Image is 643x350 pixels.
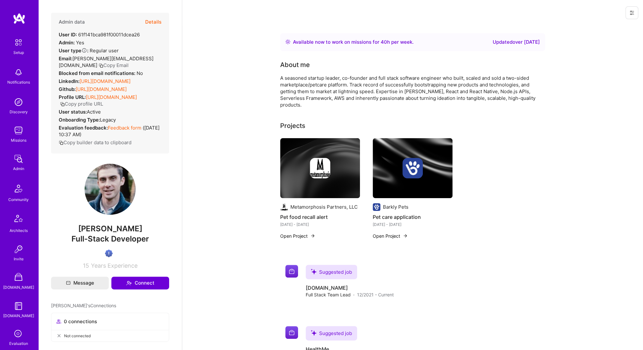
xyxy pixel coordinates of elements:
[373,213,452,221] h4: Pet care application
[13,49,24,56] div: Setup
[59,40,75,46] strong: Admin:
[373,203,380,211] img: Company logo
[10,108,28,115] div: Discovery
[111,277,169,289] button: Connect
[10,227,28,234] div: Architects
[12,66,25,79] img: bell
[285,39,290,44] img: Availability
[12,36,25,49] img: setup
[493,38,540,46] div: Updated over [DATE]
[59,109,87,115] strong: User status:
[59,70,137,76] strong: Blocked from email notifications:
[64,318,97,325] span: 0 connections
[59,39,84,46] div: Yes
[9,340,28,347] div: Evaluation
[145,13,161,31] button: Details
[81,48,87,53] i: Help
[280,221,360,228] div: [DATE] - [DATE]
[280,60,310,70] div: About me
[280,75,535,108] div: A seasoned startup leader, co-founder and full stack software engineer who built, scaled and sold...
[66,281,71,285] i: icon Mail
[8,196,29,203] div: Community
[64,332,91,339] span: Not connected
[91,262,138,269] span: Years Experience
[59,86,76,92] strong: Github:
[71,234,149,243] span: Full-Stack Developer
[56,333,62,338] i: icon CloseGray
[59,94,86,100] strong: Profile URL:
[11,181,26,196] img: Community
[12,124,25,137] img: teamwork
[311,269,317,274] i: icon SuggestedTeams
[280,233,315,239] button: Open Project
[126,280,132,286] i: icon Connect
[306,291,351,298] span: Full Stack Team Lead
[280,203,288,211] img: Company logo
[3,312,34,319] div: [DOMAIN_NAME]
[59,47,119,54] div: Regular user
[51,277,109,289] button: Message
[59,124,161,138] div: ( [DATE] 10:37 AM )
[12,271,25,284] img: A Store
[12,328,25,340] i: icon SelectionTeam
[60,101,103,107] button: Copy profile URL
[280,213,360,221] h4: Pet food recall alert
[311,330,317,336] i: icon SuggestedTeams
[59,48,88,54] strong: User type :
[59,31,140,38] div: 61f141bca981f00011dcea26
[12,96,25,108] img: discovery
[14,256,24,262] div: Invite
[13,13,26,24] img: logo
[12,300,25,312] img: guide book
[353,291,355,298] span: ·
[11,137,26,144] div: Missions
[59,140,64,145] i: icon Copy
[56,319,61,324] i: icon Collaborator
[108,125,141,131] a: Feedback form
[79,78,131,84] a: [URL][DOMAIN_NAME]
[59,78,79,84] strong: LinkedIn:
[373,233,408,239] button: Open Project
[85,164,136,215] img: User Avatar
[51,313,169,342] button: 0 connectionsNot connected
[99,62,129,69] button: Copy Email
[280,121,305,130] div: Projects
[383,204,408,210] div: Barkly Pets
[59,117,100,123] strong: Onboarding Type:
[11,212,26,227] img: Architects
[13,165,24,172] div: Admin
[306,326,357,340] div: Suggested job
[293,38,414,46] div: Available now to work on missions for h per week .
[306,265,357,279] div: Suggested job
[60,102,65,107] i: icon Copy
[59,32,77,38] strong: User ID:
[87,109,101,115] span: Active
[83,262,89,269] span: 15
[100,117,116,123] span: legacy
[285,265,298,278] img: Company logo
[381,39,387,45] span: 40
[402,158,423,178] img: Company logo
[59,19,85,25] h4: Admin data
[310,233,315,238] img: arrow-right
[285,326,298,339] img: Company logo
[59,56,153,68] span: [PERSON_NAME][EMAIL_ADDRESS][DOMAIN_NAME]
[51,302,116,309] span: [PERSON_NAME]'s Connections
[59,125,108,131] strong: Evaluation feedback:
[76,86,127,92] a: [URL][DOMAIN_NAME]
[7,79,30,86] div: Notifications
[290,204,358,210] div: Metamorphosis Partners, LLC
[86,94,137,100] a: [URL][DOMAIN_NAME]
[12,153,25,165] img: admin teamwork
[99,63,103,68] i: icon Copy
[357,291,394,298] span: 12/2021 - Current
[373,221,452,228] div: [DATE] - [DATE]
[105,249,113,257] img: High Potential User
[373,138,452,198] img: cover
[310,158,330,178] img: Company logo
[403,233,408,238] img: arrow-right
[59,139,131,146] button: Copy builder data to clipboard
[3,284,34,291] div: [DOMAIN_NAME]
[12,243,25,256] img: Invite
[59,56,72,62] strong: Email:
